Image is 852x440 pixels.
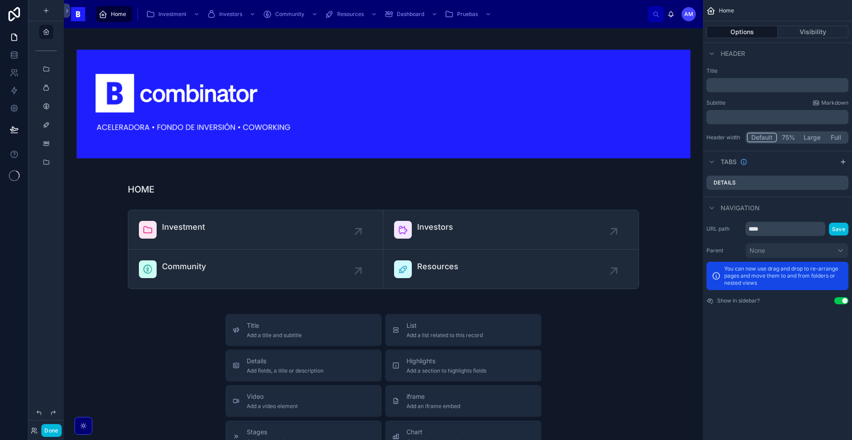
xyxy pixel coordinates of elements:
button: Save [829,223,848,236]
label: Details [714,179,736,186]
span: Community [275,11,304,18]
button: VideoAdd a video element [225,385,382,417]
span: iframe [406,392,460,401]
label: Show in sidebar? [717,297,760,304]
button: DetailsAdd fields, a title or description [225,350,382,381]
label: Header width [706,134,742,141]
span: Add fields, a title or description [247,367,323,374]
img: App logo [71,7,85,21]
span: Add a section to highlights fields [406,367,486,374]
label: URL path [706,225,742,232]
button: Visibility [778,26,849,38]
button: ListAdd a list related to this record [385,314,541,346]
span: None [749,246,765,255]
span: AM [684,11,693,18]
button: Done [41,424,61,437]
span: Video [247,392,298,401]
button: iframeAdd an iframe embed [385,385,541,417]
button: Default [747,133,777,142]
button: TitleAdd a title and subtitle [225,314,382,346]
span: Home [111,11,126,18]
label: Title [706,67,848,75]
button: Options [706,26,778,38]
span: Navigation [721,204,760,212]
label: Parent [706,247,742,254]
span: Chart [406,428,473,436]
div: scrollable content [706,78,848,92]
span: Stages [247,428,300,436]
div: scrollable content [92,4,648,24]
span: Add a list related to this record [406,332,483,339]
a: Markdown [813,99,848,106]
span: List [406,321,483,330]
a: Home [96,6,132,22]
button: Large [800,133,824,142]
span: Add an iframe embed [406,403,460,410]
button: 75% [777,133,800,142]
span: Add a title and subtitle [247,332,302,339]
span: Details [247,357,323,365]
button: Full [824,133,847,142]
a: Resources [322,6,382,22]
span: Highlights [406,357,486,365]
label: Subtitle [706,99,726,106]
span: Header [721,49,745,58]
button: HighlightsAdd a section to highlights fields [385,350,541,381]
span: Markdown [821,99,848,106]
div: scrollable content [706,110,848,124]
span: Tabs [721,157,737,166]
span: Resources [337,11,364,18]
a: Investors [204,6,260,22]
a: Investment [143,6,204,22]
span: Pruebas [457,11,478,18]
span: Investors [219,11,242,18]
span: Title [247,321,302,330]
a: Dashboard [382,6,442,22]
button: None [745,243,848,258]
span: Dashboard [397,11,424,18]
p: You can now use drag and drop to re-arrange pages and move them to and from folders or nested views [724,265,843,287]
a: Community [260,6,322,22]
span: Investment [158,11,186,18]
span: Add a video element [247,403,298,410]
a: Pruebas [442,6,496,22]
span: Home [719,7,734,14]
